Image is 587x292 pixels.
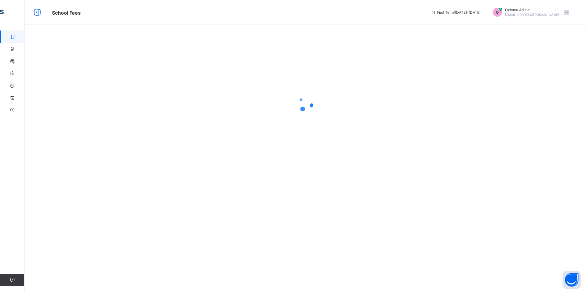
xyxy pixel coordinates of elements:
[487,8,572,17] div: Ozioma Adiele
[52,10,81,16] span: School Fees
[505,8,559,12] span: Ozioma Adiele
[431,10,481,15] span: session/term information
[496,10,499,15] span: O
[563,271,581,289] button: Open asap
[505,13,559,16] span: [EMAIL_ADDRESS][DOMAIN_NAME]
